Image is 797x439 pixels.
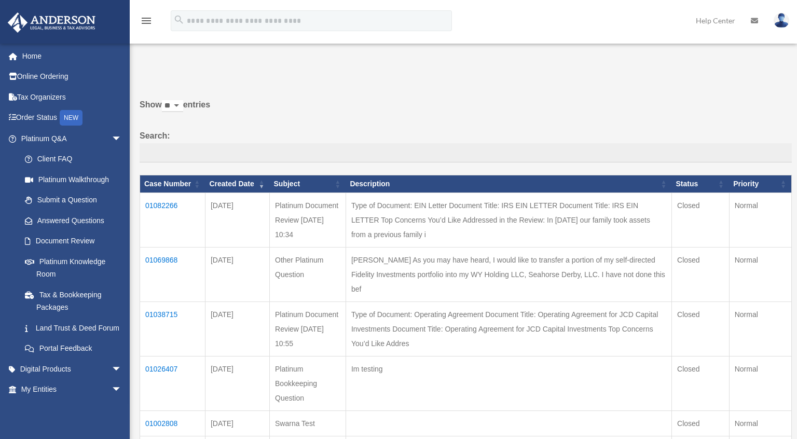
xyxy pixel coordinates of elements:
[140,411,205,436] td: 01002808
[672,193,730,248] td: Closed
[140,15,153,27] i: menu
[140,129,792,163] label: Search:
[7,128,132,149] a: Platinum Q&Aarrow_drop_down
[270,411,346,436] td: Swarna Test
[205,356,269,411] td: [DATE]
[15,210,127,231] a: Answered Questions
[140,175,205,193] th: Case Number: activate to sort column ascending
[112,379,132,401] span: arrow_drop_down
[60,110,83,126] div: NEW
[729,175,791,193] th: Priority: activate to sort column ascending
[15,231,132,252] a: Document Review
[205,193,269,248] td: [DATE]
[162,100,183,112] select: Showentries
[15,190,132,211] a: Submit a Question
[140,248,205,302] td: 01069868
[140,143,792,163] input: Search:
[112,128,132,149] span: arrow_drop_down
[729,302,791,356] td: Normal
[112,400,132,421] span: arrow_drop_down
[672,356,730,411] td: Closed
[270,175,346,193] th: Subject: activate to sort column ascending
[15,284,132,318] a: Tax & Bookkeeping Packages
[729,356,791,411] td: Normal
[205,175,269,193] th: Created Date: activate to sort column ascending
[205,411,269,436] td: [DATE]
[205,248,269,302] td: [DATE]
[205,302,269,356] td: [DATE]
[672,411,730,436] td: Closed
[729,248,791,302] td: Normal
[173,14,185,25] i: search
[270,193,346,248] td: Platinum Document Review [DATE] 10:34
[15,318,132,338] a: Land Trust & Deed Forum
[672,248,730,302] td: Closed
[15,251,132,284] a: Platinum Knowledge Room
[7,46,138,66] a: Home
[140,193,205,248] td: 01082266
[140,98,792,122] label: Show entries
[140,302,205,356] td: 01038715
[7,66,138,87] a: Online Ordering
[5,12,99,33] img: Anderson Advisors Platinum Portal
[346,356,671,411] td: Im testing
[7,379,138,400] a: My Entitiesarrow_drop_down
[729,411,791,436] td: Normal
[346,175,671,193] th: Description: activate to sort column ascending
[672,175,730,193] th: Status: activate to sort column ascending
[7,400,138,420] a: My [PERSON_NAME] Teamarrow_drop_down
[729,193,791,248] td: Normal
[774,13,789,28] img: User Pic
[112,359,132,380] span: arrow_drop_down
[270,302,346,356] td: Platinum Document Review [DATE] 10:55
[270,356,346,411] td: Platinum Bookkeeping Question
[140,356,205,411] td: 01026407
[346,193,671,248] td: Type of Document: EIN Letter Document Title: IRS EIN LETTER Document Title: IRS EIN LETTER Top Co...
[346,302,671,356] td: Type of Document: Operating Agreement Document Title: Operating Agreement for JCD Capital Investm...
[15,149,132,170] a: Client FAQ
[672,302,730,356] td: Closed
[7,359,138,379] a: Digital Productsarrow_drop_down
[7,87,138,107] a: Tax Organizers
[140,18,153,27] a: menu
[15,338,132,359] a: Portal Feedback
[15,169,132,190] a: Platinum Walkthrough
[7,107,138,129] a: Order StatusNEW
[346,248,671,302] td: [PERSON_NAME] As you may have heard, I would like to transfer a portion of my self-directed Fidel...
[270,248,346,302] td: Other Platinum Question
